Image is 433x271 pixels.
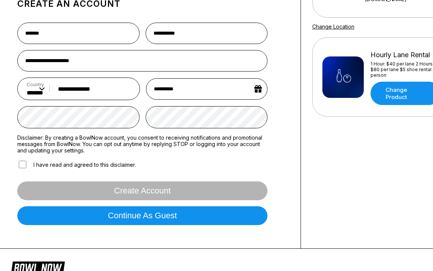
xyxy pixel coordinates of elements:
button: Continue as guest [17,206,267,225]
label: I have read and agreed to this disclaimer. [17,160,136,169]
img: Hourly Lane Rental [322,56,364,98]
label: Disclaimer: By creating a BowlNow account, you consent to receiving notifications and promotional... [17,134,267,154]
a: Change Location [312,23,354,30]
input: I have read and agreed to this disclaimer. [19,161,26,168]
label: Country [27,82,45,87]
